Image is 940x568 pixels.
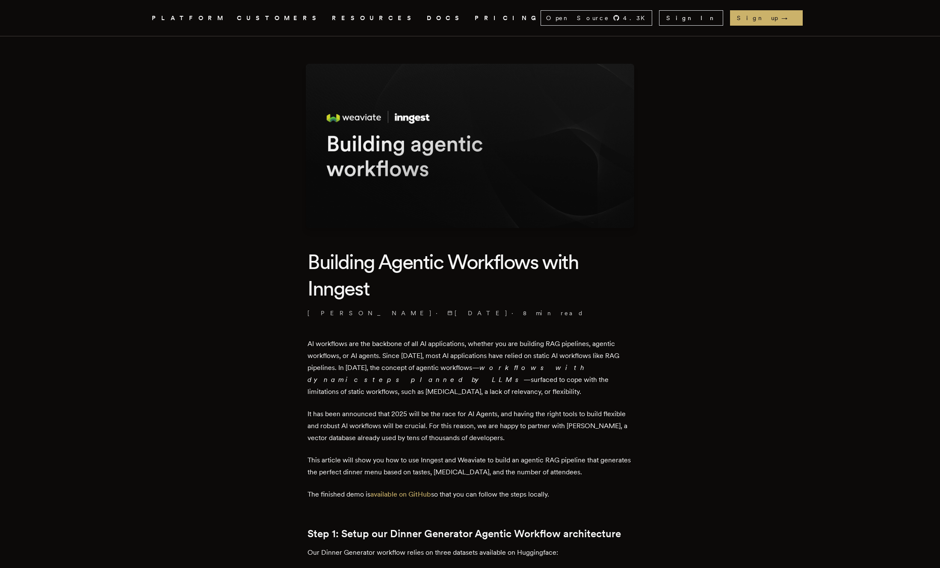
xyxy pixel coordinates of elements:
span: [DATE] [447,309,508,317]
a: DOCS [427,13,464,24]
button: RESOURCES [332,13,417,24]
a: Sign up [730,10,803,26]
em: workflows with dynamic steps planned by LLMs [307,364,591,384]
p: AI workflows are the backbone of all AI applications, whether you are building RAG pipelines, age... [307,338,633,398]
a: [PERSON_NAME] [307,309,432,317]
h1: Building Agentic Workflows with Inngest [307,248,633,302]
span: 4.3 K [623,14,650,22]
p: The finished demo is so that you can follow the steps locally. [307,488,633,500]
button: PLATFORM [152,13,227,24]
p: Our Dinner Generator workflow relies on three datasets available on Huggingface: [307,547,633,559]
span: Open Source [546,14,609,22]
span: → [781,14,796,22]
p: · · [307,309,633,317]
p: This article will show you how to use Inngest and Weaviate to build an agentic RAG pipeline that ... [307,454,633,478]
img: Featured image for Building Agentic Workflows with Inngest blog post [306,64,634,228]
a: Sign In [659,10,723,26]
a: available on GitHub [370,490,431,498]
span: 8 min read [523,309,584,317]
a: PRICING [475,13,541,24]
p: It has been announced that 2025 will be the race for AI Agents, and having the right tools to bui... [307,408,633,444]
a: CUSTOMERS [237,13,322,24]
h2: Step 1: Setup our Dinner Generator Agentic Workflow architecture [307,528,633,540]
